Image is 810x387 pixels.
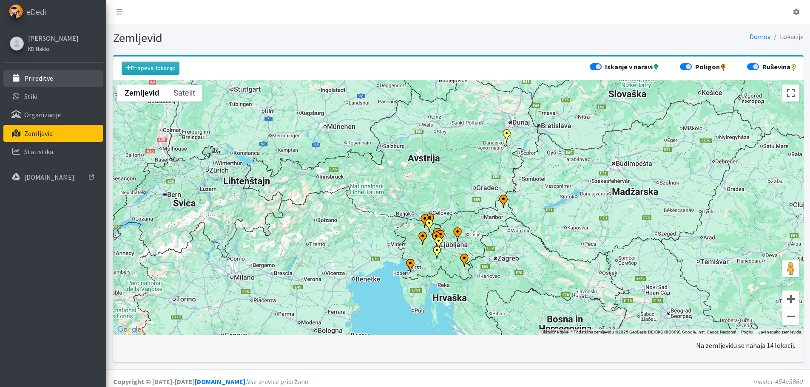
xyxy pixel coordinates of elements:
img: Google [115,324,143,335]
button: Pokaži satelitske posnetke [166,85,202,102]
label: Poligon [695,62,727,72]
a: Javi napako zemljevida [758,330,801,334]
a: [PERSON_NAME] [28,33,79,43]
div: ERP Bela krajina [458,254,471,267]
img: yellow-dot.png [790,64,797,71]
p: Stiki [24,92,37,101]
p: Organizacije [24,110,61,119]
p: Na zemljevidu se nahaja 14 lokacij. [696,340,795,350]
a: Zemljevid [3,125,103,142]
div: Poligon KD Obala [404,259,417,272]
button: Možica spustite na zemljevid, da odprete Street View [782,260,799,277]
a: Statistika [3,143,103,160]
p: Zemljevid [24,129,53,138]
a: Prireditve [3,70,103,87]
span: eDedi [26,6,46,18]
a: Pogoji [741,330,753,334]
div: KD Zagorje [451,227,464,241]
h1: Zemljevid [113,31,455,45]
button: Pokaži zemljevid ulice [117,85,166,102]
div: Poligon KD Storžič [423,213,437,227]
a: Stiki [3,88,103,105]
button: Pomanjšaj [782,308,799,325]
div: Bloke [430,246,444,260]
div: Poligon KD Ljubljana [429,232,443,245]
img: orange-dot.png [720,64,727,71]
div: ŠKD Žiri [416,232,429,245]
small: KD Naklo [28,45,49,52]
img: green-dot.png [653,64,659,71]
div: Poligon ŠKD Lesce-Radovljica [418,214,432,228]
a: [DOMAIN_NAME] [195,377,245,386]
a: Domov [750,32,770,41]
em: master-454a386d [753,377,803,386]
p: Prireditve [24,74,53,82]
div: Gramoznica KD Naklo [423,219,436,232]
strong: Copyright © [DATE]-[DATE] . [113,377,247,386]
button: Bližnjične tipke [541,329,568,335]
div: Poligon ŠKD Krim [434,230,447,243]
div: Tritol [500,129,514,143]
p: Statistika [24,147,53,156]
a: [DOMAIN_NAME] [3,169,103,186]
a: Prispevaj lokacijo [122,62,179,75]
img: eDedi [9,4,23,18]
span: Podatki na zemljevidu ©2025 GeoBasis-DE/BKG (©2009), Google, Inst. Geogr. Nacional [574,330,736,334]
a: Odprite to območje v Google Zemljevidih (odpre se novo okno) [115,324,143,335]
li: Lokacije [770,31,804,43]
label: Ruševina [762,62,797,72]
label: Iskanje v naravi [605,62,659,72]
div: ŠKD Goričko [497,195,510,208]
button: Povečaj [782,291,799,308]
p: [DOMAIN_NAME] [24,173,74,181]
button: Preklopi v celozaslonski pogled [782,85,799,102]
div: Ruševinski poligon Ig [432,237,446,250]
a: Organizacije [3,106,103,123]
a: KD Naklo [28,43,79,54]
div: SAR.SI [430,228,444,241]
